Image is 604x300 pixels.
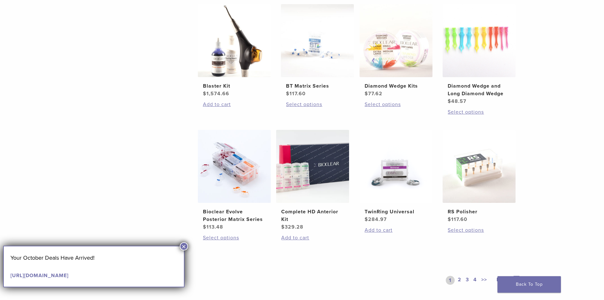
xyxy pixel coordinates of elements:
a: Select options for “BT Matrix Series” [286,101,349,108]
bdi: 48.57 [448,98,466,104]
img: Blaster Kit [198,4,271,77]
h2: Bioclear Evolve Posterior Matrix Series [203,208,266,223]
a: BT Matrix SeriesBT Matrix Series $117.60 [281,4,354,97]
a: Diamond Wedge and Long Diamond WedgeDiamond Wedge and Long Diamond Wedge $48.57 [442,4,516,105]
span: $ [281,224,285,230]
a: 3 [464,276,470,285]
bdi: 117.60 [286,90,306,97]
a: Select options for “RS Polisher” [448,226,510,234]
a: 4 [472,276,478,285]
h2: RS Polisher [448,208,510,216]
a: Add to cart: “TwinRing Universal” [365,226,427,234]
bdi: 284.97 [365,216,387,223]
bdi: 117.60 [448,216,467,223]
a: Add to cart: “Complete HD Anterior Kit” [281,234,344,242]
bdi: 329.28 [281,224,303,230]
img: Diamond Wedge Kits [360,4,432,77]
a: Complete HD Anterior KitComplete HD Anterior Kit $329.28 [276,130,350,231]
a: 1 [446,276,455,285]
a: TwinRing UniversalTwinRing Universal $284.97 [359,130,433,223]
img: Bioclear Evolve Posterior Matrix Series [198,130,271,203]
span: $ [448,216,451,223]
bdi: 1,574.66 [203,90,229,97]
h2: TwinRing Universal [365,208,427,216]
h2: Blaster Kit [203,82,266,90]
a: >> [480,276,488,285]
a: Select options for “Bioclear Evolve Posterior Matrix Series” [203,234,266,242]
img: Complete HD Anterior Kit [276,130,349,203]
span: $ [286,90,289,97]
img: Diamond Wedge and Long Diamond Wedge [443,4,516,77]
span: $ [203,224,206,230]
span: $ [365,216,368,223]
p: Your October Deals Have Arrived! [10,253,177,263]
h2: Complete HD Anterior Kit [281,208,344,223]
bdi: 77.62 [365,90,382,97]
h2: BT Matrix Series [286,82,349,90]
span: $ [365,90,368,97]
a: 2 [457,276,463,285]
bdi: 113.48 [203,224,223,230]
button: Close [180,242,188,250]
img: RS Polisher [443,130,516,203]
h2: Diamond Wedge Kits [365,82,427,90]
a: Select options for “Diamond Wedge and Long Diamond Wedge” [448,108,510,116]
img: TwinRing Universal [360,130,432,203]
a: [URL][DOMAIN_NAME] [10,272,68,279]
span: $ [203,90,206,97]
a: RS PolisherRS Polisher $117.60 [442,130,516,223]
a: Bioclear Evolve Posterior Matrix SeriesBioclear Evolve Posterior Matrix Series $113.48 [198,130,271,231]
a: Diamond Wedge KitsDiamond Wedge Kits $77.62 [359,4,433,97]
a: Add to cart: “Blaster Kit” [203,101,266,108]
a: Blaster KitBlaster Kit $1,574.66 [198,4,271,97]
a: Select options for “Diamond Wedge Kits” [365,101,427,108]
img: BT Matrix Series [281,4,354,77]
span: $ [448,98,451,104]
span: Next [497,277,508,283]
h2: Diamond Wedge and Long Diamond Wedge [448,82,510,97]
a: Back To Top [497,276,561,293]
